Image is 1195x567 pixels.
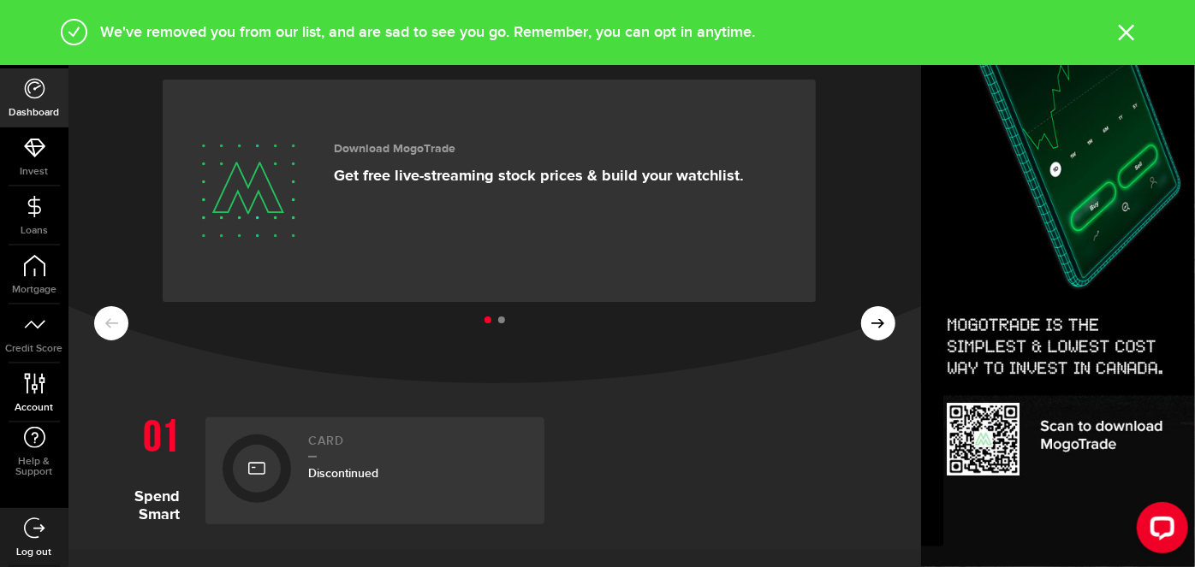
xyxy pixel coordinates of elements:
[94,409,193,524] h1: Spend Smart
[205,417,544,524] a: CardDiscontinued
[308,434,527,458] h2: Card
[334,142,744,157] h3: Download MogoTrade
[88,21,1118,44] div: We've removed you from our list, and are sad to see you go. Remember, you can opt in anytime.
[334,167,744,186] p: Get free live-streaming stock prices & build your watchlist.
[163,80,816,302] a: Download MogoTrade Get free live-streaming stock prices & build your watchlist.
[308,466,378,481] span: Discontinued
[1123,495,1195,567] iframe: LiveChat chat widget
